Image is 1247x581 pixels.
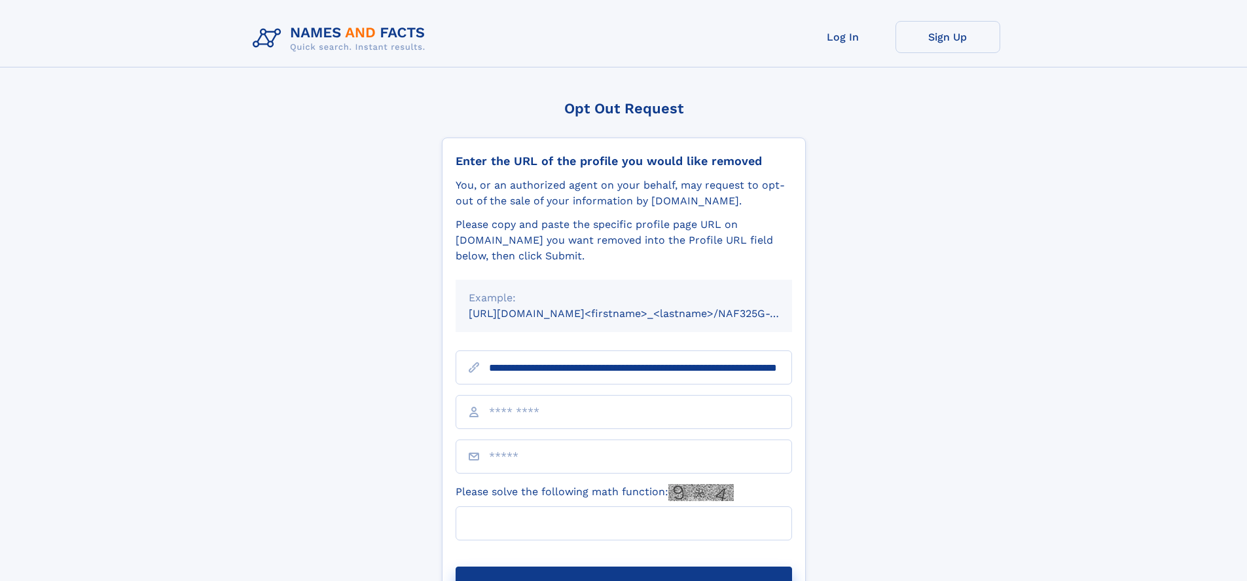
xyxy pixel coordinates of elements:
[456,178,792,209] div: You, or an authorized agent on your behalf, may request to opt-out of the sale of your informatio...
[442,100,806,117] div: Opt Out Request
[469,307,817,320] small: [URL][DOMAIN_NAME]<firstname>_<lastname>/NAF325G-xxxxxxxx
[791,21,895,53] a: Log In
[456,217,792,264] div: Please copy and paste the specific profile page URL on [DOMAIN_NAME] you want removed into the Pr...
[247,21,436,56] img: Logo Names and Facts
[469,290,779,306] div: Example:
[895,21,1000,53] a: Sign Up
[456,154,792,168] div: Enter the URL of the profile you would like removed
[456,484,734,501] label: Please solve the following math function:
